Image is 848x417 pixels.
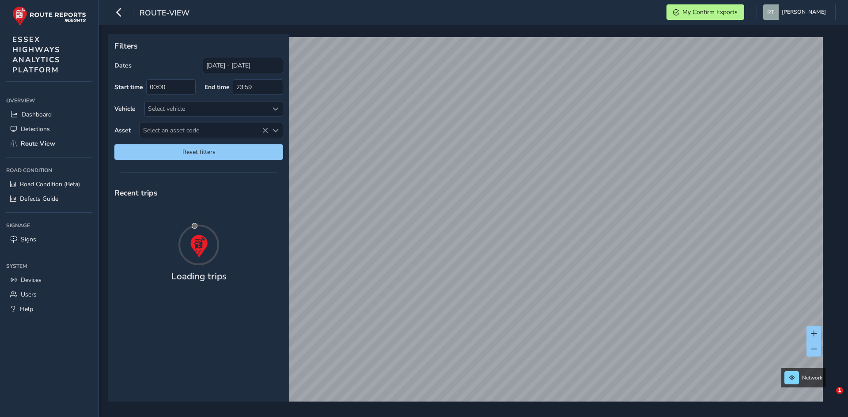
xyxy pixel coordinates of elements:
[22,110,52,119] span: Dashboard
[21,290,37,299] span: Users
[114,61,132,70] label: Dates
[6,287,92,302] a: Users
[782,4,826,20] span: [PERSON_NAME]
[6,232,92,247] a: Signs
[140,123,268,138] span: Select an asset code
[6,164,92,177] div: Road Condition
[6,273,92,287] a: Devices
[682,8,738,16] span: My Confirm Exports
[20,305,33,313] span: Help
[12,6,86,26] img: rr logo
[818,387,839,408] iframe: Intercom live chat
[6,302,92,316] a: Help
[12,34,61,75] span: ESSEX HIGHWAYS ANALYTICS PLATFORM
[121,148,276,156] span: Reset filters
[140,8,189,20] span: route-view
[6,259,92,273] div: System
[111,37,823,412] canvas: Map
[21,125,50,133] span: Detections
[114,83,143,91] label: Start time
[20,195,58,203] span: Defects Guide
[21,235,36,244] span: Signs
[836,387,843,394] span: 1
[171,271,227,282] h4: Loading trips
[6,136,92,151] a: Route View
[114,144,283,160] button: Reset filters
[114,105,136,113] label: Vehicle
[21,139,55,148] span: Route View
[6,122,92,136] a: Detections
[204,83,230,91] label: End time
[6,177,92,192] a: Road Condition (Beta)
[802,374,822,381] span: Network
[763,4,829,20] button: [PERSON_NAME]
[114,126,131,135] label: Asset
[6,94,92,107] div: Overview
[6,219,92,232] div: Signage
[666,4,744,20] button: My Confirm Exports
[21,276,42,284] span: Devices
[114,188,158,198] span: Recent trips
[114,40,283,52] p: Filters
[6,192,92,206] a: Defects Guide
[268,123,283,138] div: Select an asset code
[763,4,779,20] img: diamond-layout
[145,101,268,116] div: Select vehicle
[20,180,80,188] span: Road Condition (Beta)
[6,107,92,122] a: Dashboard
